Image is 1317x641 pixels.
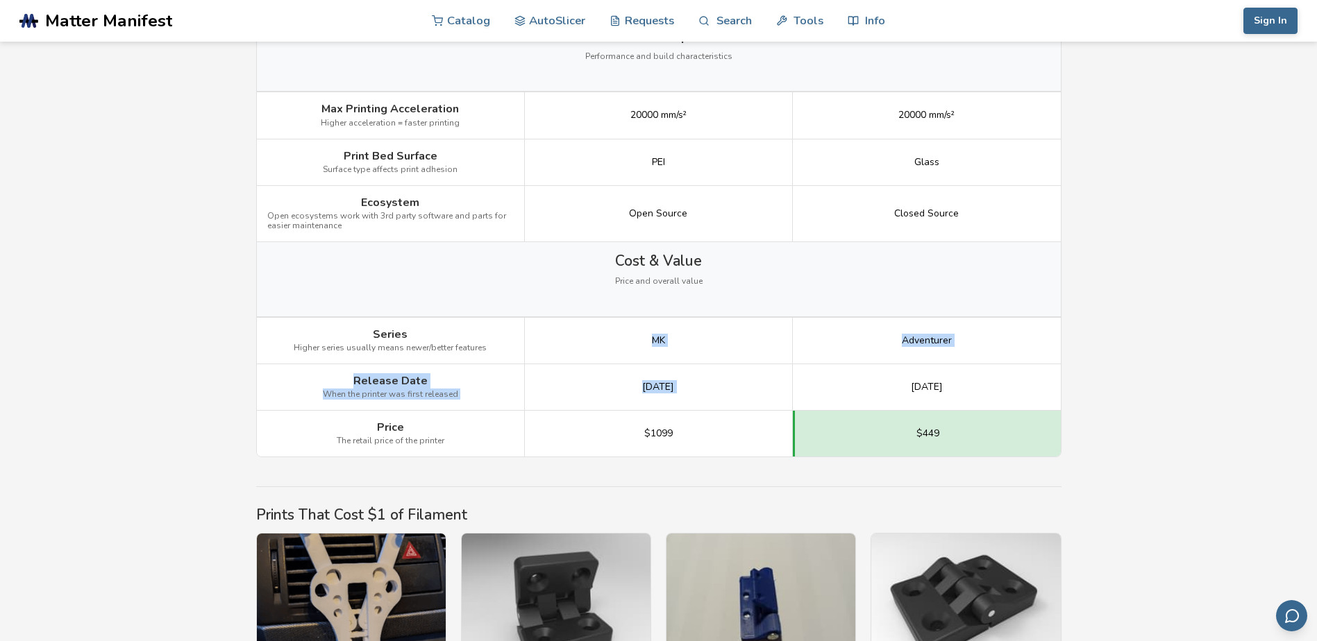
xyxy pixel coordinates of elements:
span: Cost & Value [615,253,702,269]
h2: Prints That Cost $1 of Filament [256,506,1062,523]
span: Open Source [629,208,687,219]
span: Release Date [353,375,428,387]
span: Ecosystem [361,196,419,209]
button: Sign In [1243,8,1298,34]
span: Performance and build characteristics [585,52,732,62]
span: Max Printing Acceleration [321,103,459,115]
span: [DATE] [911,382,943,393]
span: Adventurer [902,335,952,346]
span: Closed Source [894,208,959,219]
span: When the printer was first released [323,390,458,400]
span: $449 [916,428,939,439]
button: Send feedback via email [1276,600,1307,631]
span: $1099 [644,428,673,439]
span: MK [652,335,665,346]
span: [DATE] [642,382,674,393]
span: 20000 mm/s² [630,110,687,121]
span: Technical Specs [606,27,712,44]
span: 20000 mm/s² [898,110,955,121]
span: Surface type affects print adhesion [323,165,458,175]
span: Matter Manifest [45,11,172,31]
span: Print Bed Surface [344,150,437,162]
span: The retail price of the printer [337,436,444,446]
span: Series [373,328,408,341]
span: Higher acceleration = faster printing [321,119,460,128]
span: PEI [652,157,665,168]
span: Price and overall value [615,277,703,287]
span: Higher series usually means newer/better features [294,343,487,353]
span: Price [377,421,404,434]
span: Open ecosystems work with 3rd party software and parts for easier maintenance [267,212,514,231]
span: Glass [914,157,939,168]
